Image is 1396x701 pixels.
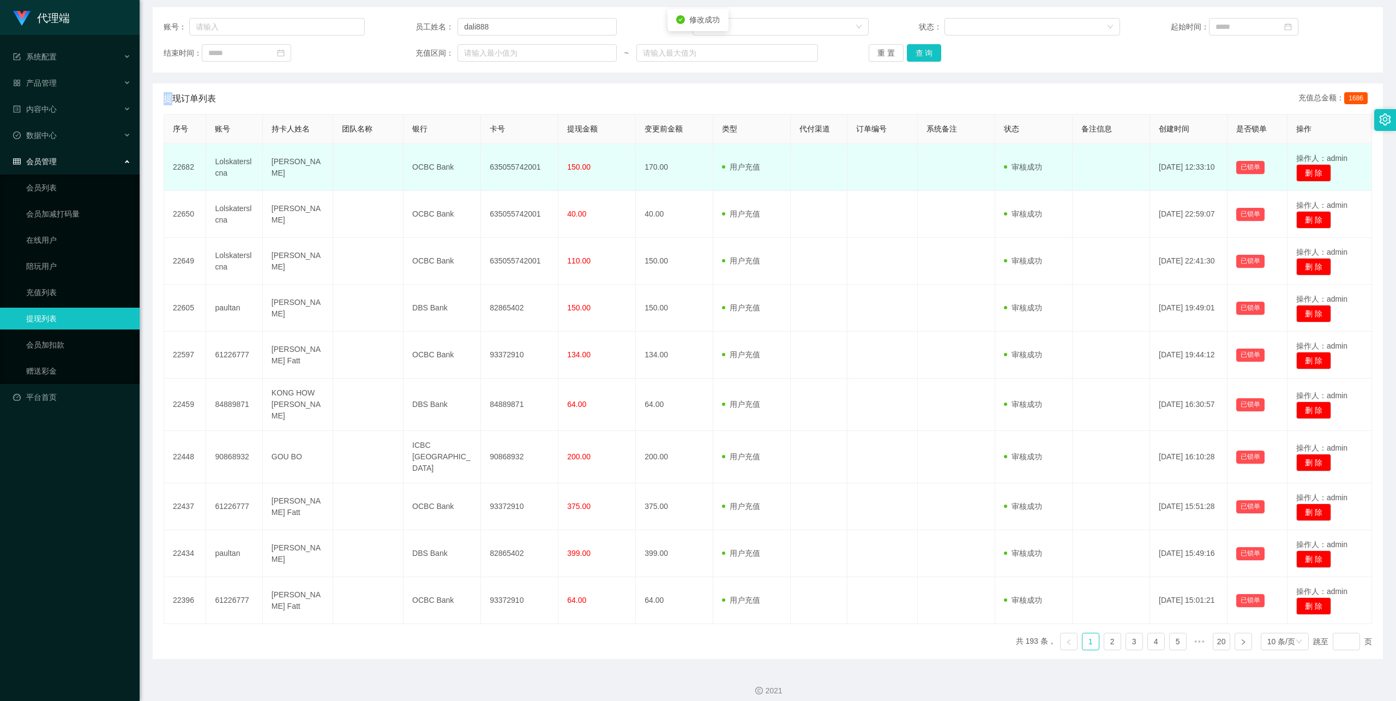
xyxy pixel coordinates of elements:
td: [PERSON_NAME] Fatt [263,577,333,624]
td: 90868932 [206,431,262,483]
span: 操作人：admin [1296,587,1347,596]
span: 用户充值 [722,549,760,558]
a: 陪玩用户 [26,255,131,277]
td: [PERSON_NAME] [263,191,333,238]
span: 系统配置 [13,52,57,61]
span: 提现订单列表 [164,92,216,105]
span: 操作人：admin [1296,493,1347,502]
button: 已锁单 [1236,451,1265,464]
span: 审核成功 [1004,549,1042,558]
span: 375.00 [567,502,591,511]
span: 64.00 [567,596,586,604]
span: 账号 [215,124,230,133]
td: 61226777 [206,577,262,624]
i: 图标: copyright [755,687,763,694]
td: OCBC Bank [404,191,481,238]
td: [DATE] 15:49:16 [1150,530,1227,577]
span: 40.00 [567,209,586,218]
a: 提现列表 [26,308,131,329]
i: 图标: setting [1379,113,1391,125]
td: OCBC Bank [404,144,481,191]
td: [DATE] 12:33:10 [1150,144,1227,191]
button: 查 询 [907,44,942,62]
div: 10 条/页 [1267,633,1295,650]
td: 61226777 [206,332,262,379]
td: OCBC Bank [404,332,481,379]
i: 图标: down [856,23,862,31]
td: 84889871 [206,379,262,431]
td: [DATE] 19:49:01 [1150,285,1227,332]
button: 删 除 [1296,211,1331,229]
span: 内容中心 [13,105,57,113]
button: 已锁单 [1236,349,1265,362]
td: 635055742001 [481,144,558,191]
li: 1 [1082,633,1099,650]
td: 40.00 [636,191,713,238]
span: 结束时间： [164,47,202,59]
td: 22459 [164,379,206,431]
a: 5 [1170,633,1186,650]
button: 已锁单 [1236,547,1265,560]
span: 序号 [173,124,188,133]
span: 变更前金额 [645,124,683,133]
a: 4 [1148,633,1164,650]
td: [DATE] 15:01:21 [1150,577,1227,624]
button: 重 置 [869,44,904,62]
span: 用户充值 [722,163,760,171]
td: 64.00 [636,577,713,624]
span: 1686 [1344,92,1368,104]
td: 150.00 [636,238,713,285]
span: 银行 [412,124,428,133]
span: 399.00 [567,549,591,558]
span: 产品管理 [13,79,57,87]
td: OCBC Bank [404,577,481,624]
span: 审核成功 [1004,596,1042,604]
td: ICBC [GEOGRAPHIC_DATA] [404,431,481,483]
li: 5 [1169,633,1187,650]
td: 22437 [164,483,206,530]
td: [DATE] 22:59:07 [1150,191,1227,238]
span: 提现金额 [567,124,598,133]
a: 20 [1213,633,1230,650]
td: 22597 [164,332,206,379]
button: 删 除 [1296,550,1331,568]
span: 是否锁单 [1236,124,1267,133]
span: 操作人：admin [1296,201,1347,209]
td: 90868932 [481,431,558,483]
span: 操作人：admin [1296,341,1347,350]
span: 审核成功 [1004,163,1042,171]
span: 数据中心 [13,131,57,140]
td: 93372910 [481,332,558,379]
span: 起始时间： [1171,21,1209,33]
td: Lolskaterslcna [206,191,262,238]
span: 充值区间： [416,47,458,59]
i: 图标: right [1240,639,1247,645]
input: 请输入 [458,18,617,35]
td: 84889871 [481,379,558,431]
td: 22649 [164,238,206,285]
div: 跳至 页 [1313,633,1372,650]
td: 150.00 [636,285,713,332]
span: 审核成功 [1004,209,1042,218]
span: 用户充值 [722,256,760,265]
td: 200.00 [636,431,713,483]
td: [DATE] 19:44:12 [1150,332,1227,379]
span: 操作人：admin [1296,154,1347,163]
td: [DATE] 16:10:28 [1150,431,1227,483]
td: 22650 [164,191,206,238]
button: 删 除 [1296,402,1331,419]
span: 审核成功 [1004,502,1042,511]
a: 代理端 [13,13,70,22]
li: 上一页 [1060,633,1078,650]
li: 20 [1213,633,1230,650]
li: 下一页 [1235,633,1252,650]
button: 删 除 [1296,454,1331,471]
td: paultan [206,530,262,577]
span: 64.00 [567,400,586,409]
span: 150.00 [567,163,591,171]
button: 已锁单 [1236,255,1265,268]
span: 类型 [722,124,737,133]
a: 2 [1104,633,1121,650]
div: 充值总金额： [1298,92,1372,105]
td: [DATE] 16:30:57 [1150,379,1227,431]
